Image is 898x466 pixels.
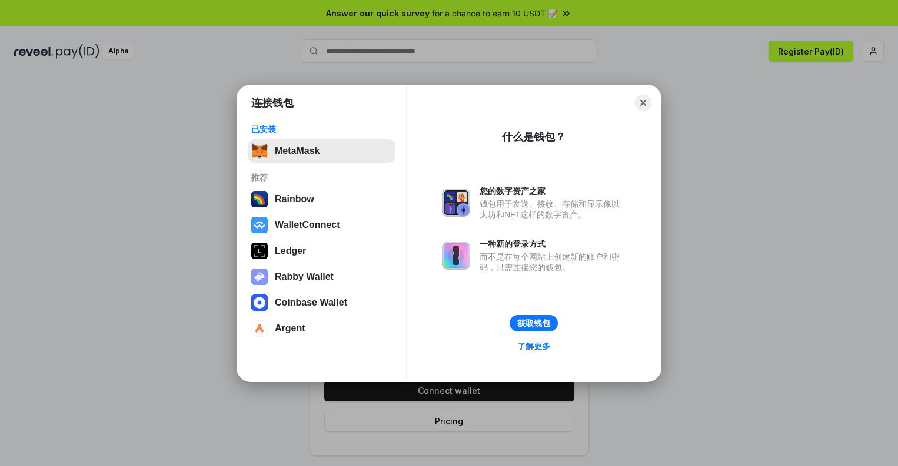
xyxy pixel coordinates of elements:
div: Argent [275,323,305,334]
div: 您的数字资产之家 [480,186,626,196]
div: 推荐 [251,172,392,183]
button: Rabby Wallet [248,265,395,289]
button: Coinbase Wallet [248,291,395,314]
div: MetaMask [275,146,320,156]
div: 钱包用于发送、接收、存储和显示像以太坊和NFT这样的数字资产。 [480,199,626,220]
a: 了解更多 [510,338,557,354]
img: svg+xml,%3Csvg%20width%3D%22120%22%20height%3D%22120%22%20viewBox%3D%220%200%20120%20120%22%20fil... [251,191,268,207]
button: Argent [248,317,395,340]
div: 了解更多 [517,341,550,351]
div: WalletConnect [275,220,340,230]
button: WalletConnect [248,213,395,237]
img: svg+xml,%3Csvg%20xmlns%3D%22http%3A%2F%2Fwww.w3.org%2F2000%2Fsvg%22%20fill%3D%22none%22%20viewBox... [251,269,268,285]
img: svg+xml,%3Csvg%20xmlns%3D%22http%3A%2F%2Fwww.w3.org%2F2000%2Fsvg%22%20fill%3D%22none%22%20viewBox... [442,242,470,270]
img: svg+xml,%3Csvg%20fill%3D%22none%22%20height%3D%2233%22%20viewBox%3D%220%200%2035%2033%22%20width%... [251,143,268,159]
div: 而不是在每个网站上创建新的账户和密码，只需连接您的钱包。 [480,252,626,273]
div: Rainbow [275,194,314,204]
div: 已安装 [251,124,392,135]
button: Rainbow [248,187,395,211]
button: Ledger [248,239,395,263]
div: 获取钱包 [517,318,550,328]
div: Coinbase Wallet [275,297,347,308]
div: Rabby Wallet [275,271,334,282]
div: 一种新的登录方式 [480,239,626,249]
div: Ledger [275,246,306,256]
h1: 连接钱包 [251,96,294,110]
img: svg+xml,%3Csvg%20xmlns%3D%22http%3A%2F%2Fwww.w3.org%2F2000%2Fsvg%22%20fill%3D%22none%22%20viewBox... [442,189,470,217]
button: Close [635,95,651,111]
img: svg+xml,%3Csvg%20width%3D%2228%22%20height%3D%2228%22%20viewBox%3D%220%200%2028%2028%22%20fill%3D... [251,294,268,311]
button: MetaMask [248,139,395,163]
button: 获取钱包 [510,315,558,331]
img: svg+xml,%3Csvg%20xmlns%3D%22http%3A%2F%2Fwww.w3.org%2F2000%2Fsvg%22%20width%3D%2228%22%20height%3... [251,243,268,259]
div: 什么是钱包？ [502,130,566,144]
img: svg+xml,%3Csvg%20width%3D%2228%22%20height%3D%2228%22%20viewBox%3D%220%200%2028%2028%22%20fill%3D... [251,217,268,233]
img: svg+xml,%3Csvg%20width%3D%2228%22%20height%3D%2228%22%20viewBox%3D%220%200%2028%2028%22%20fill%3D... [251,320,268,337]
